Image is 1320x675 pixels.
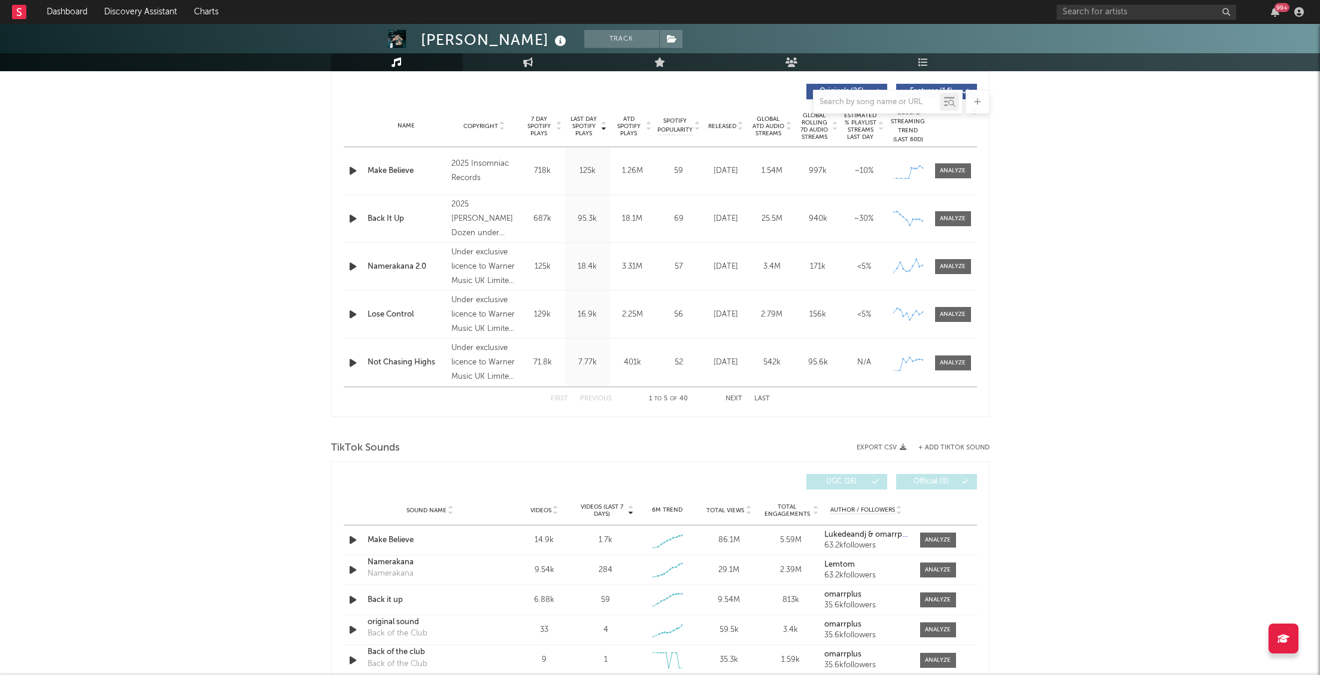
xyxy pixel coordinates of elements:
div: [DATE] [706,309,746,321]
button: Track [584,30,659,48]
div: Back of the Club [368,628,427,640]
div: 997k [798,165,838,177]
div: 3.31M [613,261,652,273]
div: ~ 30 % [844,213,884,225]
div: 29.1M [701,564,757,576]
div: 71.8k [523,357,562,369]
div: 687k [523,213,562,225]
div: 95.6k [798,357,838,369]
div: 2.25M [613,309,652,321]
a: Back of the club [368,646,493,658]
div: 1 5 40 [636,392,702,406]
span: Total Engagements [763,503,811,518]
div: [PERSON_NAME] [421,30,569,50]
a: Make Believe [368,534,493,546]
div: 35.3k [701,654,757,666]
strong: omarrplus [824,591,861,598]
span: Estimated % Playlist Streams Last Day [844,112,877,141]
div: 1.54M [752,165,792,177]
button: Next [726,396,742,402]
a: Namerakana 2.0 [368,261,446,273]
div: 1.59k [763,654,818,666]
div: Lose Control [368,309,446,321]
div: 63.2k followers [824,542,908,550]
span: Videos [530,507,551,514]
div: 1.7k [599,534,612,546]
div: 9 [517,654,572,666]
div: 542k [752,357,792,369]
div: 2.39M [763,564,818,576]
span: Global ATD Audio Streams [752,115,785,137]
span: Originals ( 26 ) [814,88,869,95]
div: 718k [523,165,562,177]
button: + Add TikTok Sound [918,445,990,451]
div: <5% [844,261,884,273]
button: Features(14) [896,84,977,99]
div: 7.77k [568,357,607,369]
div: 129k [523,309,562,321]
div: 99 + [1275,3,1289,12]
div: 401k [613,357,652,369]
button: 99+ [1271,7,1279,17]
div: 33 [517,624,572,636]
span: Features ( 14 ) [904,88,959,95]
div: ~ 10 % [844,165,884,177]
div: [DATE] [706,357,746,369]
div: 59 [601,594,610,606]
a: Namerakana [368,557,493,568]
button: Official(0) [896,474,977,489]
div: 2.79M [752,309,792,321]
span: Released [708,123,736,130]
span: 7 Day Spotify Plays [523,115,555,137]
div: 3.4k [763,624,818,636]
div: 69 [658,213,700,225]
div: N/A [844,357,884,369]
button: Previous [580,396,612,402]
span: TikTok Sounds [331,441,400,455]
a: omarrplus [824,621,908,629]
div: Back of the Club [368,658,427,670]
input: Search by song name or URL [814,98,940,107]
div: 3.4M [752,261,792,273]
div: 125k [523,261,562,273]
div: 125k [568,165,607,177]
span: Total Views [706,507,744,514]
strong: omarrplus [824,621,861,628]
div: Back it up [368,594,493,606]
div: 35.6k followers [824,631,908,640]
div: 52 [658,357,700,369]
a: Lukedeandj & omarrplus [824,531,908,539]
div: 6M Trend [639,506,695,515]
div: 18.1M [613,213,652,225]
button: First [551,396,568,402]
strong: omarrplus [824,650,861,658]
a: Lemtom [824,561,908,569]
button: Originals(26) [806,84,887,99]
div: 95.3k [568,213,607,225]
div: 9.54k [517,564,572,576]
div: 1.26M [613,165,652,177]
div: Namerakana [368,568,414,580]
span: ATD Spotify Plays [613,115,645,137]
div: 35.6k followers [824,601,908,610]
div: 59 [658,165,700,177]
span: Sound Name [406,507,447,514]
div: Under exclusive licence to Warner Music UK Limited. An Atlantic Records UK release, © 2025 [PERSO... [451,293,517,336]
div: 63.2k followers [824,571,908,580]
div: 9.54M [701,594,757,606]
span: Copyright [463,123,498,130]
div: 86.1M [701,534,757,546]
div: Global Streaming Trend (Last 60D) [890,108,926,144]
a: original sound [368,616,493,628]
span: to [654,396,661,402]
a: Not Chasing Highs [368,357,446,369]
div: 18.4k [568,261,607,273]
div: [DATE] [706,261,746,273]
div: <5% [844,309,884,321]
